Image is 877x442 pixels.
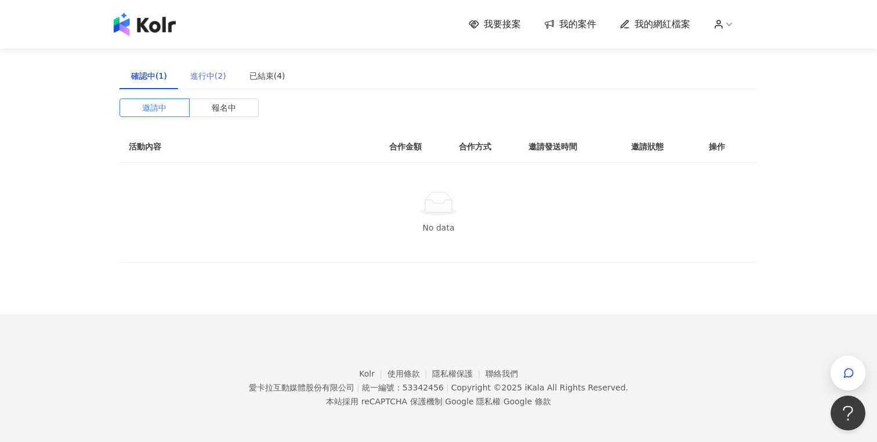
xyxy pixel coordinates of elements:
a: 我的案件 [544,18,596,31]
a: 我的網紅檔案 [619,18,690,31]
span: 我要接案 [484,18,521,31]
a: 使用條款 [387,369,433,378]
th: 合作金額 [380,131,450,163]
th: 合作方式 [450,131,519,163]
span: 我的網紅檔案 [635,18,690,31]
a: 隱私權保護 [432,369,485,378]
div: 愛卡拉互動媒體股份有限公司 [249,383,354,392]
a: 我要接案 [469,18,521,31]
th: 操作 [700,131,758,163]
th: 邀請發送時間 [519,131,622,163]
a: 聯絡我們 [485,369,518,378]
a: Kolr [359,369,387,378]
img: logo [114,13,176,36]
a: iKala [525,383,545,392]
div: 進行中(2) [190,70,226,82]
th: 活動內容 [119,131,351,163]
span: 邀請中 [142,99,166,116]
span: 報名中 [212,99,236,116]
div: 確認中(1) [131,70,167,82]
span: | [446,383,449,392]
span: | [357,383,360,392]
span: | [443,397,445,406]
a: Google 隱私權 [445,397,501,406]
div: 統一編號：53342456 [362,383,444,392]
span: | [501,397,503,406]
a: Google 條款 [503,397,551,406]
div: Copyright © 2025 All Rights Reserved. [451,383,628,392]
div: 已結束(4) [249,70,285,82]
span: 我的案件 [559,18,596,31]
span: 本站採用 reCAPTCHA 保護機制 [326,394,550,408]
div: No data [133,221,744,234]
iframe: Help Scout Beacon - Open [831,396,865,430]
th: 邀請狀態 [622,131,700,163]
